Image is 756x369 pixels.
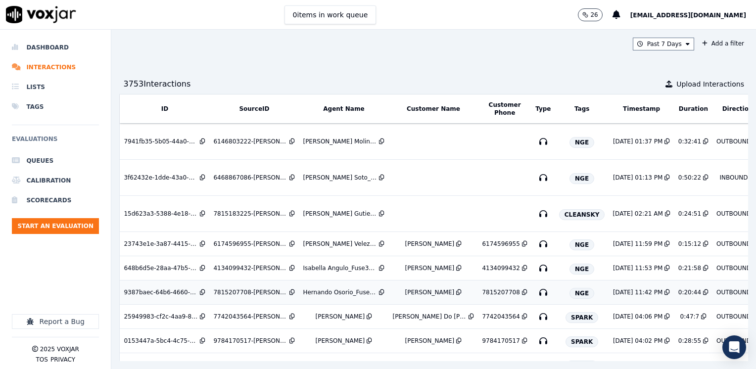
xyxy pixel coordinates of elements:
[578,8,602,21] button: 26
[482,264,520,272] div: 4134099432
[678,174,701,182] div: 0:50:22
[613,337,662,345] div: [DATE] 04:02 PM
[12,97,99,117] li: Tags
[303,138,377,145] div: [PERSON_NAME] Molina_Fuse3103_NGE
[12,151,99,171] a: Queues
[722,105,753,113] button: Direction
[303,288,377,296] div: Hernando Osorio_Fuse3032_NGE
[405,288,455,296] div: [PERSON_NAME]
[679,105,708,113] button: Duration
[630,9,756,21] button: [EMAIL_ADDRESS][DOMAIN_NAME]
[613,240,662,248] div: [DATE] 11:59 PM
[12,38,99,57] a: Dashboard
[613,210,662,218] div: [DATE] 02:21 AM
[678,337,701,345] div: 0:28:55
[623,105,660,113] button: Timestamp
[12,190,99,210] a: Scorecards
[613,313,662,321] div: [DATE] 04:06 PM
[284,5,377,24] button: 0items in work queue
[405,264,455,272] div: [PERSON_NAME]
[124,210,198,218] div: 15d623a3-5388-4e18-a5d3-06154cd09df3
[698,38,748,49] button: Add a filter
[213,288,287,296] div: 7815207708-[PERSON_NAME] 2 all.mp3
[303,264,377,272] div: Isabella Angulo_Fuse3002_NGE
[569,137,594,148] span: NGE
[482,101,527,117] button: Customer Phone
[633,38,694,50] button: Past 7 Days
[239,105,269,113] button: SourceID
[12,77,99,97] a: Lists
[590,11,598,19] p: 26
[12,218,99,234] button: Start an Evaluation
[569,288,594,299] span: NGE
[569,173,594,184] span: NGE
[578,8,612,21] button: 26
[316,313,365,321] div: [PERSON_NAME]
[574,105,589,113] button: Tags
[12,171,99,190] a: Calibration
[482,313,520,321] div: 7742043564
[716,337,751,345] div: OUTBOUND
[303,174,377,182] div: [PERSON_NAME] Soto_Fuse3200_NGE
[124,264,198,272] div: 648b6d5e-28aa-47b5-9b57-ea8b8f9cf4b1
[405,337,455,345] div: [PERSON_NAME]
[482,240,520,248] div: 6174596955
[716,288,751,296] div: OUTBOUND
[716,264,751,272] div: OUTBOUND
[535,105,551,113] button: Type
[678,240,701,248] div: 0:15:12
[716,313,751,321] div: OUTBOUND
[630,12,746,19] span: [EMAIL_ADDRESS][DOMAIN_NAME]
[482,337,520,345] div: 9784170517
[123,78,190,90] div: 3753 Interaction s
[720,174,748,182] div: INBOUND
[124,240,198,248] div: 23743e1e-3a87-4415-a201-f2b709883751
[303,240,377,248] div: [PERSON_NAME] Velez_Fuse3039_NGE
[40,345,79,353] p: 2025 Voxjar
[569,264,594,275] span: NGE
[124,313,198,321] div: 25949983-cf2c-4aa9-8344-21ccdec3eef2
[36,356,47,364] button: TOS
[213,313,287,321] div: 7742043564-[PERSON_NAME] all.mp3
[405,240,455,248] div: [PERSON_NAME]
[407,105,460,113] button: Customer Name
[161,105,168,113] button: ID
[566,312,598,323] span: SPARK
[213,138,287,145] div: 6146803222-[PERSON_NAME] 2 all.mp3
[6,6,76,23] img: voxjar logo
[680,313,700,321] div: 0:47:7
[213,264,287,272] div: 4134099432-[PERSON_NAME] all.mp3
[678,210,701,218] div: 0:24:51
[323,105,364,113] button: Agent Name
[12,314,99,329] button: Report a Bug
[613,288,662,296] div: [DATE] 11:42 PM
[678,264,701,272] div: 0:21:58
[566,336,598,347] span: SPARK
[213,240,287,248] div: 6174596955-[PERSON_NAME] 2 all.mp3
[392,313,467,321] div: [PERSON_NAME] Do [PERSON_NAME]
[213,337,287,345] div: 9784170517-[PERSON_NAME] all.mp3
[613,264,662,272] div: [DATE] 11:53 PM
[676,79,744,89] span: Upload Interactions
[716,240,751,248] div: OUTBOUND
[722,335,746,359] div: Open Intercom Messenger
[124,174,198,182] div: 3f62432e-1dde-43a0-b776-54b013f54c31
[569,239,594,250] span: NGE
[213,174,287,182] div: 6468867086-[PERSON_NAME] all.mp3
[716,210,751,218] div: OUTBOUND
[678,288,701,296] div: 0:20:44
[213,210,287,218] div: 7815183225-[PERSON_NAME] all.mp3
[716,138,751,145] div: OUTBOUND
[316,337,365,345] div: [PERSON_NAME]
[303,210,377,218] div: [PERSON_NAME] Gutierrez_l27837_CLEANSKY
[613,174,662,182] div: [DATE] 01:13 PM
[12,57,99,77] a: Interactions
[665,79,744,89] button: Upload Interactions
[124,138,198,145] div: 7941fb35-5b05-44a0-9205-6b5ce3da44f0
